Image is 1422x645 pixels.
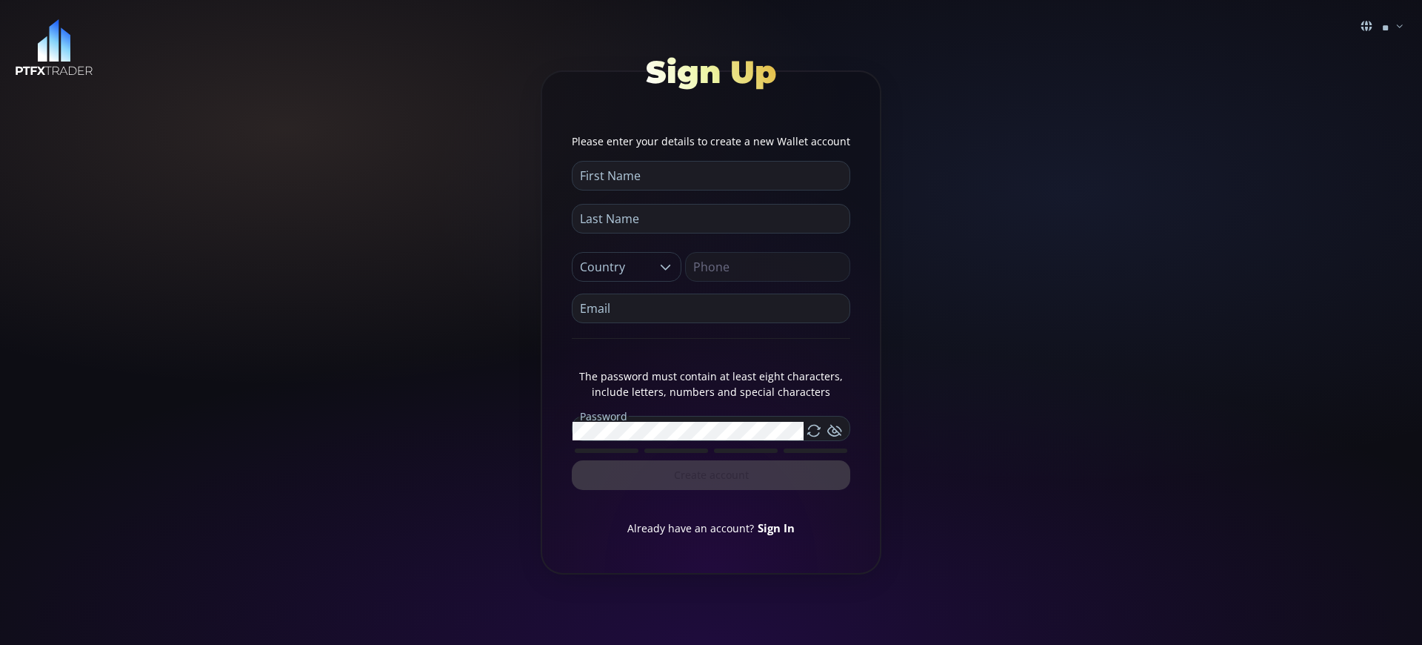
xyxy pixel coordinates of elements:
[572,133,850,149] div: Please enter your details to create a new Wallet account
[572,368,850,400] div: The password must contain at least eight characters, include letters, numbers and special characters
[646,53,776,91] span: Sign Up
[572,520,850,536] div: Already have an account?
[15,19,93,76] img: LOGO
[758,520,795,535] a: Sign In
